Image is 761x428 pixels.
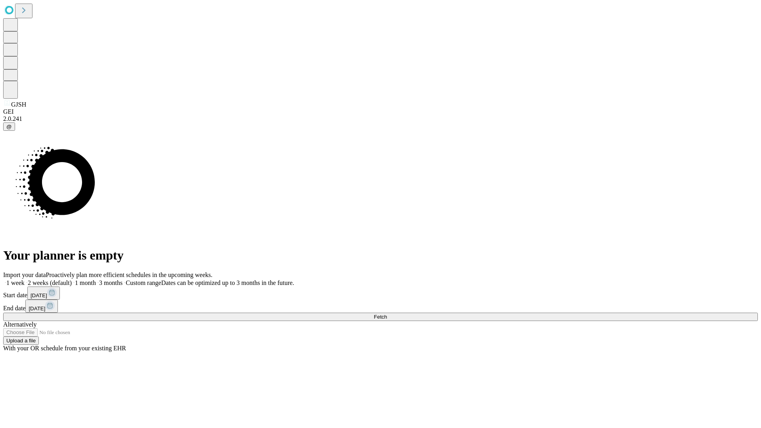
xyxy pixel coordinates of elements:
button: [DATE] [25,300,58,313]
span: Alternatively [3,321,36,328]
span: Import your data [3,271,46,278]
div: Start date [3,287,758,300]
span: Proactively plan more efficient schedules in the upcoming weeks. [46,271,212,278]
span: Custom range [126,279,161,286]
span: 3 months [99,279,122,286]
span: 1 week [6,279,25,286]
span: @ [6,124,12,130]
span: GJSH [11,101,26,108]
h1: Your planner is empty [3,248,758,263]
span: With your OR schedule from your existing EHR [3,345,126,352]
div: 2.0.241 [3,115,758,122]
span: 1 month [75,279,96,286]
button: @ [3,122,15,131]
div: GEI [3,108,758,115]
button: Fetch [3,313,758,321]
div: End date [3,300,758,313]
span: [DATE] [29,306,45,311]
span: [DATE] [31,292,47,298]
button: [DATE] [27,287,60,300]
span: Fetch [374,314,387,320]
span: 2 weeks (default) [28,279,72,286]
span: Dates can be optimized up to 3 months in the future. [161,279,294,286]
button: Upload a file [3,336,39,345]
